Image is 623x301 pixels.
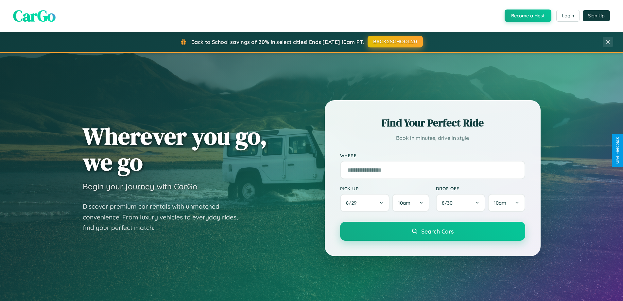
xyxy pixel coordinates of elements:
div: Give Feedback [615,137,620,164]
button: 10am [392,194,429,212]
span: 8 / 30 [442,200,456,206]
span: 10am [494,200,506,206]
span: Search Cars [421,228,454,235]
label: Where [340,153,525,158]
label: Pick-up [340,186,429,191]
span: 8 / 29 [346,200,360,206]
label: Drop-off [436,186,525,191]
span: CarGo [13,5,56,27]
span: Back to School savings of 20% in select cities! Ends [DATE] 10am PT. [191,39,364,45]
span: 10am [398,200,410,206]
button: 10am [488,194,525,212]
p: Discover premium car rentals with unmatched convenience. From luxury vehicles to everyday rides, ... [83,201,246,233]
h3: Begin your journey with CarGo [83,181,198,191]
p: Book in minutes, drive in style [340,133,525,143]
button: Sign Up [583,10,610,21]
button: 8/30 [436,194,486,212]
button: 8/29 [340,194,390,212]
button: Login [556,10,580,22]
button: Search Cars [340,222,525,241]
h2: Find Your Perfect Ride [340,116,525,130]
h1: Wherever you go, we go [83,123,267,175]
button: BACK2SCHOOL20 [368,36,423,47]
button: Become a Host [505,9,551,22]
